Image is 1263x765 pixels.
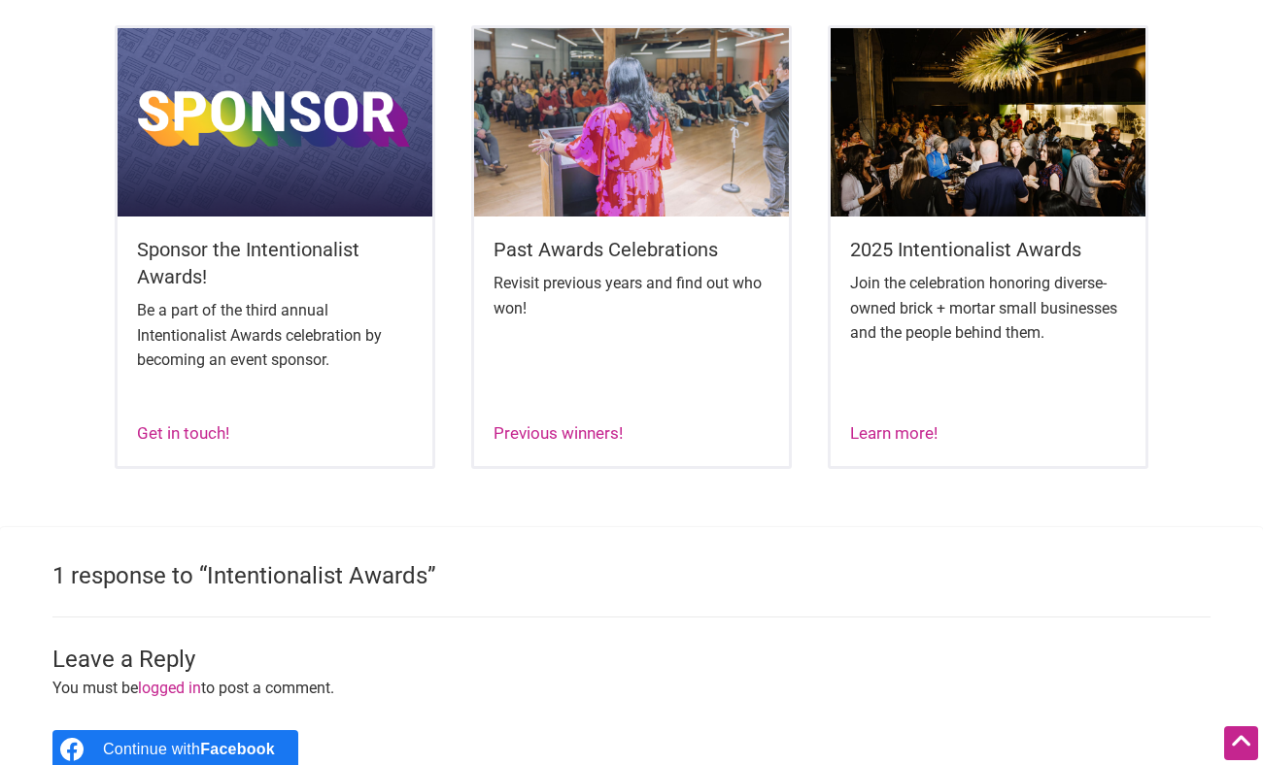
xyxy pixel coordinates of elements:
a: Learn more! [850,423,938,443]
h5: Sponsor the Intentionalist Awards! [137,236,413,290]
p: Be a part of the third annual Intentionalist Awards celebration by becoming an event sponsor. [137,298,413,373]
a: Previous winners! [494,423,623,443]
a: Get in touch! [137,423,229,443]
h5: Past Awards Celebrations [494,236,769,263]
b: Facebook [200,741,275,757]
div: Scroll Back to Top [1224,726,1258,760]
h5: 2025 Intentionalist Awards [850,236,1126,263]
h3: Leave a Reply [52,644,1211,677]
p: Join the celebration honoring diverse-owned brick + mortar small businesses and the people behind... [850,271,1126,346]
p: You must be to post a comment. [52,676,1211,701]
p: Revisit previous years and find out who won! [494,271,769,320]
a: logged in [138,679,201,697]
h2: 1 response to “Intentionalist Awards” [52,560,1211,593]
